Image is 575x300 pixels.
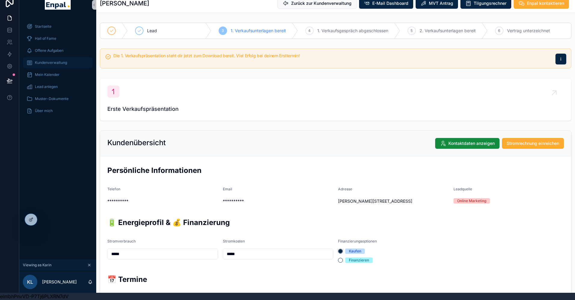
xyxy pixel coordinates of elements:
span: MVT Antrag [429,0,453,6]
span: Stromrechnung einreichen [507,140,559,146]
span: Adresse [338,187,352,191]
span: E-Mail Dashboard [372,0,408,6]
span: 4 [308,28,311,33]
h5: Die 1. Verkaufspräsentation steht dir jetzt zum Download bereit. Viel Erfolg bei deinem Ersttermin! [113,54,551,58]
span: Telefon [107,187,120,191]
span: 3 [222,28,224,33]
button: i [555,54,566,64]
span: Finanzierungsoptionen [338,239,377,243]
a: Startseite [23,21,93,32]
a: Erste Verkaufspräsentation [100,78,571,120]
a: Offene Aufgaben [23,45,93,56]
span: Stromkosten [223,239,245,243]
span: Viewing as Karin [23,263,51,267]
button: Stromrechnung einreichen [502,138,564,149]
span: Email [223,187,232,191]
span: 1. Verkaufsgespräch abgeschlossen [317,28,388,34]
span: Zurück zur Kundenverwaltung [291,0,352,6]
span: Vertrag unterzeichnet [507,28,550,34]
button: Kontaktdaten anzeigen [435,138,500,149]
span: Tilgungsrechner [474,0,506,6]
a: Muster-Dokumente [23,93,93,104]
a: Hall of Fame [23,33,93,44]
a: Mein Kalender [23,69,93,80]
div: Kaufen [349,248,361,254]
div: Online Marketing [457,198,486,204]
span: Mein Kalender [35,72,60,77]
span: Offene Aufgaben [35,48,63,53]
span: 6 [498,28,500,33]
span: Kundenverwaltung [35,60,67,65]
a: Lead anlegen [23,81,93,92]
h2: 🔋 Energieprofil & 💰 Finanzierung [107,217,564,227]
span: Startseite [35,24,51,29]
a: Über mich [23,105,93,116]
div: scrollable content [19,17,96,259]
span: [PERSON_NAME][STREET_ADDRESS] [338,198,449,204]
span: KL [27,278,33,286]
p: [PERSON_NAME] [42,279,77,285]
span: Leadquelle [454,187,472,191]
span: 2. Verkaufsunterlagen bereit [420,28,476,34]
span: 1. Verkaufsunterlagen bereit [231,28,286,34]
span: 5 [410,28,413,33]
span: Lead [147,28,157,34]
span: Hall of Fame [35,36,56,41]
a: Kundenverwaltung [23,57,93,68]
span: Enpal kontaktieren [527,0,564,6]
span: Lead anlegen [35,84,58,89]
h2: Persönliche Informationen [107,165,564,175]
h2: 📅 Termine [107,274,564,284]
div: Finanzieren [349,258,369,263]
h2: Kundenübersicht [107,138,166,148]
span: Muster-Dokumente [35,96,69,101]
span: Über mich [35,108,53,113]
span: Kontaktdaten anzeigen [448,140,495,146]
span: i [560,56,561,62]
span: Erste Verkaufspräsentation [107,105,564,113]
span: Stromverbrauch [107,239,136,243]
